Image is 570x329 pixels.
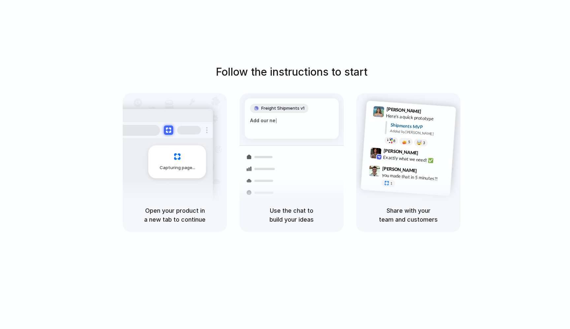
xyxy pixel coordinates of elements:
span: 9:47 AM [419,168,432,176]
span: | [275,118,277,123]
span: Capturing page [160,164,196,171]
div: Shipments MVP [390,122,451,132]
h1: Follow the instructions to start [216,64,367,80]
h5: Open your product in a new tab to continue [131,206,219,224]
span: 8 [393,139,396,143]
span: [PERSON_NAME] [383,147,418,157]
span: [PERSON_NAME] [386,105,421,115]
span: 1 [390,182,393,185]
span: Freight Shipments v1 [261,105,304,112]
div: 🤯 [417,140,422,145]
div: Add our ne [250,117,333,124]
span: 5 [408,140,410,144]
div: Added by [PERSON_NAME] [390,128,451,138]
div: you made that in 5 minutes?! [382,171,448,183]
span: 9:41 AM [423,109,437,117]
div: Exactly what we need! ✅ [383,154,449,165]
span: [PERSON_NAME] [382,165,417,174]
span: 9:42 AM [420,150,434,158]
h5: Share with your team and customers [364,206,453,224]
div: Here's a quick prototype [386,112,452,124]
span: 3 [423,141,425,145]
h5: Use the chat to build your ideas [247,206,336,224]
